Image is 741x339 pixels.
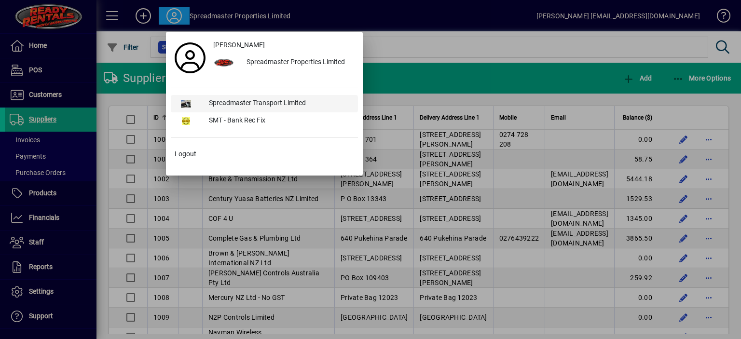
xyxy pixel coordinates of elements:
[213,40,265,50] span: [PERSON_NAME]
[201,112,358,130] div: SMT - Bank Rec Fix
[171,112,358,130] button: SMT - Bank Rec Fix
[171,146,358,163] button: Logout
[171,49,209,67] a: Profile
[171,95,358,112] button: Spreadmaster Transport Limited
[201,95,358,112] div: Spreadmaster Transport Limited
[209,54,358,71] button: Spreadmaster Properties Limited
[175,149,196,159] span: Logout
[239,54,358,71] div: Spreadmaster Properties Limited
[209,37,358,54] a: [PERSON_NAME]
